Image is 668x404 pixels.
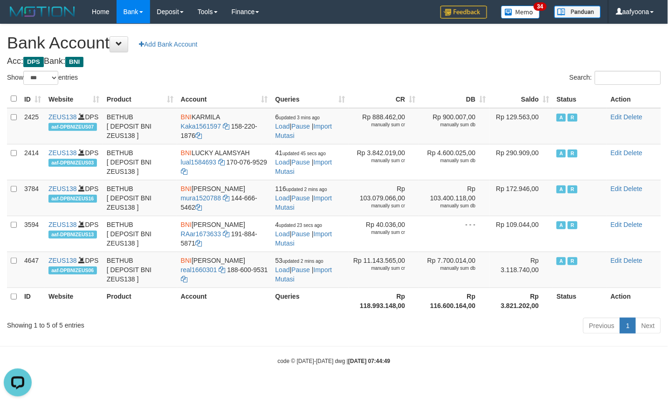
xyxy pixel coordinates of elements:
[349,288,419,314] th: Rp 118.993.148,00
[181,123,221,130] a: Kaka1561597
[181,149,192,157] span: BNI
[291,123,310,130] a: Pause
[275,194,332,211] a: Import Mutasi
[349,180,419,216] td: Rp 103.079.066,00
[279,223,322,228] span: updated 23 secs ago
[219,266,226,274] a: Copy real1660301 to clipboard
[611,221,622,228] a: Edit
[557,114,566,122] span: Active
[45,144,103,180] td: DPS
[275,194,290,202] a: Load
[489,90,553,108] th: Saldo: activate to sort column ascending
[275,221,332,247] span: | |
[419,90,489,108] th: DB: activate to sort column ascending
[419,288,489,314] th: Rp 116.600.164,00
[349,252,419,288] td: Rp 11.143.565,00
[583,318,620,334] a: Previous
[352,229,405,236] div: manually sum cr
[624,257,642,264] a: Delete
[181,185,192,192] span: BNI
[181,266,217,274] a: real1660301
[568,114,577,122] span: Running
[195,204,202,211] a: Copy 1446665462 to clipboard
[218,158,225,166] a: Copy lual1584693 to clipboard
[177,90,272,108] th: Account: activate to sort column ascending
[177,252,272,288] td: [PERSON_NAME] 188-600-9531
[352,265,405,272] div: manually sum cr
[419,252,489,288] td: Rp 7.700.014,00
[48,159,97,167] span: aaf-DPBNIZEUS03
[181,257,192,264] span: BNI
[275,149,332,175] span: | |
[423,157,475,164] div: manually sum db
[103,90,177,108] th: Product: activate to sort column ascending
[4,4,32,32] button: Open LiveChat chat widget
[48,257,77,264] a: ZEUS138
[223,123,229,130] a: Copy Kaka1561597 to clipboard
[286,187,327,192] span: updated 2 mins ago
[65,57,83,67] span: BNI
[423,203,475,209] div: manually sum db
[48,113,77,121] a: ZEUS138
[419,108,489,144] td: Rp 900.007,00
[291,194,310,202] a: Pause
[441,6,487,19] img: Feedback.jpg
[7,5,78,19] img: MOTION_logo.png
[489,252,553,288] td: Rp 3.118.740,00
[611,185,622,192] a: Edit
[611,257,622,264] a: Edit
[275,266,290,274] a: Load
[275,257,332,283] span: | |
[611,113,622,121] a: Edit
[607,288,661,314] th: Action
[177,216,272,252] td: [PERSON_NAME] 191-884-5871
[489,144,553,180] td: Rp 290.909,00
[21,252,45,288] td: 4647
[177,144,272,180] td: LUCKY ALAMSYAH 170-076-9529
[282,259,324,264] span: updated 2 mins ago
[223,230,229,238] a: Copy RAar1673633 to clipboard
[275,185,327,192] span: 116
[557,150,566,157] span: Active
[23,71,58,85] select: Showentries
[103,180,177,216] td: BETHUB [ DEPOSIT BNI ZEUS138 ]
[557,221,566,229] span: Active
[48,149,77,157] a: ZEUS138
[103,144,177,180] td: BETHUB [ DEPOSIT BNI ZEUS138 ]
[103,108,177,144] td: BETHUB [ DEPOSIT BNI ZEUS138 ]
[282,151,326,156] span: updated 45 secs ago
[275,113,320,121] span: 6
[352,122,405,128] div: manually sum cr
[349,144,419,180] td: Rp 3.842.019,00
[275,149,326,157] span: 41
[570,71,661,85] label: Search:
[419,180,489,216] td: Rp 103.400.118,00
[534,2,546,11] span: 34
[45,90,103,108] th: Website: activate to sort column ascending
[103,288,177,314] th: Product
[279,115,320,120] span: updated 3 mins ago
[195,240,202,247] a: Copy 1918845871 to clipboard
[624,113,642,121] a: Delete
[620,318,636,334] a: 1
[103,216,177,252] td: BETHUB [ DEPOSIT BNI ZEUS138 ]
[568,150,577,157] span: Running
[21,144,45,180] td: 2414
[133,36,203,52] a: Add Bank Account
[275,113,332,139] span: | |
[45,252,103,288] td: DPS
[348,358,390,364] strong: [DATE] 07:44:49
[181,113,192,121] span: BNI
[7,57,661,66] h4: Acc: Bank:
[272,90,349,108] th: Queries: activate to sort column ascending
[423,265,475,272] div: manually sum db
[624,221,642,228] a: Delete
[45,288,103,314] th: Website
[557,185,566,193] span: Active
[489,180,553,216] td: Rp 172.946,00
[607,90,661,108] th: Action
[181,194,221,202] a: mura1520788
[275,158,290,166] a: Load
[181,158,216,166] a: lual1584693
[553,90,607,108] th: Status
